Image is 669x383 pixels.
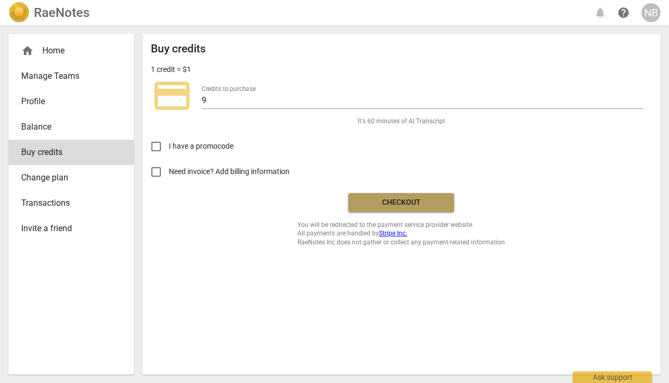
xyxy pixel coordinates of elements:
[21,197,113,209] span: Transactions
[617,6,630,19] span: help
[573,371,652,383] div: Ask support
[297,221,505,247] span: You will be redirected to the payment service provider website. All payments are handled by RaeNo...
[8,165,134,190] a: Change plan
[21,121,113,133] span: Balance
[8,38,134,63] div: Home
[169,141,233,152] span: I have a promocode
[8,216,134,241] a: Invite a friend
[8,190,134,216] a: Transactions
[21,44,113,57] div: Home
[151,75,193,117] span: credit_card
[169,166,291,177] span: Need invoice? Add billing information
[358,117,445,126] span: It's 60 minutes of AI Transcript
[8,2,89,23] a: LogoRaeNotes
[348,193,454,212] button: Checkout
[151,42,206,56] h2: Buy credits
[21,222,113,235] span: Invite a friend
[8,2,30,23] img: Logo
[614,3,633,22] a: Help
[8,89,134,114] a: Profile
[21,70,113,83] span: Manage Teams
[379,230,407,237] a: Stripe Inc.
[151,64,191,75] p: 1 credit = $1
[21,44,34,57] span: home
[202,86,256,92] label: Credits to purchase
[357,197,446,208] span: Checkout
[8,63,134,89] a: Manage Teams
[21,95,113,108] span: Profile
[21,171,113,184] span: Change plan
[8,114,134,140] a: Balance
[641,3,661,22] button: NB
[34,5,89,20] h2: RaeNotes
[8,140,134,165] a: Buy credits
[21,146,113,159] span: Buy credits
